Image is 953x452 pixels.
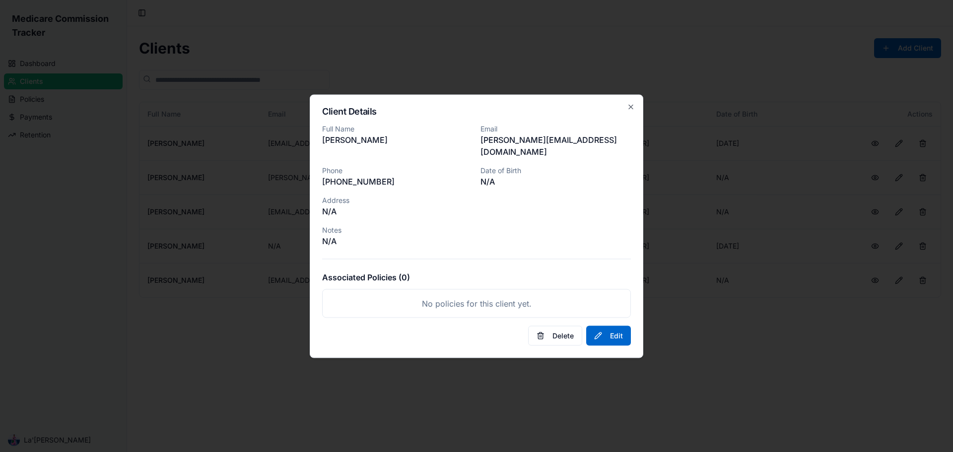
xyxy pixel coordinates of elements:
div: No policies for this client yet. [322,289,631,318]
div: N/A [322,205,631,217]
div: N/A [480,175,631,187]
div: Full Name [322,124,473,133]
div: Phone [322,165,473,175]
div: Notes [322,225,631,235]
div: [PERSON_NAME] [322,133,473,145]
div: [PHONE_NUMBER] [322,175,473,187]
div: Email [480,124,631,133]
div: Address [322,195,631,205]
button: Edit [586,325,631,345]
h2: Client Details [322,107,631,116]
div: Date of Birth [480,165,631,175]
h3: Associated Policies ( 0 ) [322,271,631,283]
div: N/A [322,235,631,247]
button: Delete [528,325,582,345]
div: [PERSON_NAME][EMAIL_ADDRESS][DOMAIN_NAME] [480,133,631,157]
